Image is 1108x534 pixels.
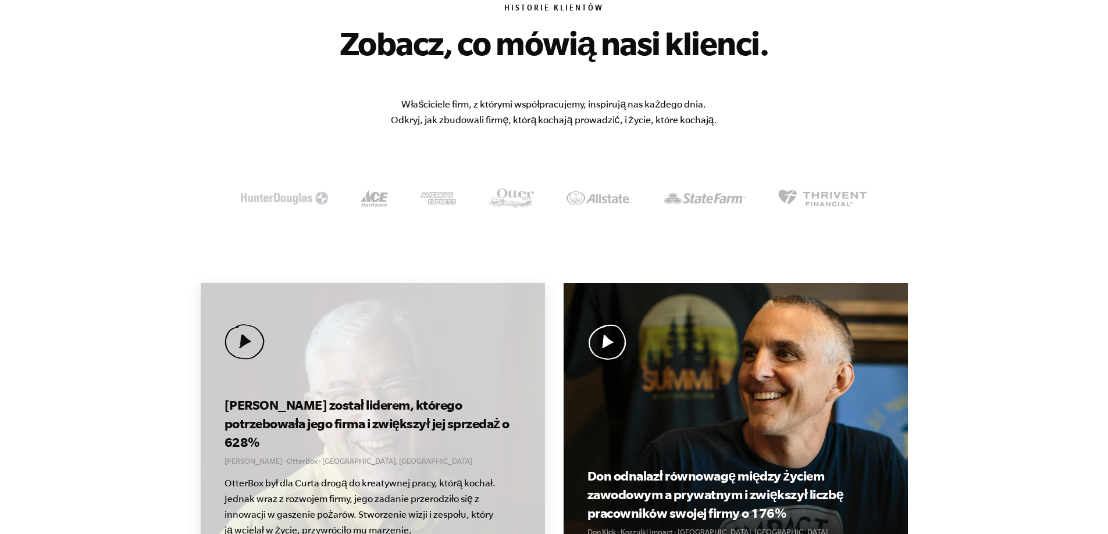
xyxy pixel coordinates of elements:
font: Historie klientów [504,5,604,14]
img: Odtwórz wideo [587,324,628,360]
font: Właściciele firm, z którymi współpracujemy, inspirują nas każdego dnia. Odkryj, jak zbudowali fir... [391,99,717,125]
img: Klient [664,193,746,204]
font: Zobacz, co mówią nasi klienci. [340,25,768,61]
img: Klient [241,192,328,205]
img: Odtwórz wideo [225,324,265,360]
img: Klient [361,190,388,207]
font: [PERSON_NAME] został liderem, którego potrzebowała jego firma i zwiększył jej sprzedaż o 628% [225,397,510,449]
font: [PERSON_NAME] · OtterBox · [GEOGRAPHIC_DATA], [GEOGRAPHIC_DATA] [225,457,472,465]
img: Klient [421,192,456,205]
font: Don odnalazł równowagę między życiem zawodowym a prywatnym i zwiększył liczbę pracowników swojej ... [587,468,843,520]
img: Klient [778,189,867,207]
img: Klient [489,188,534,208]
iframe: Widżet czatu [1050,478,1108,534]
img: Klient [567,191,632,205]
